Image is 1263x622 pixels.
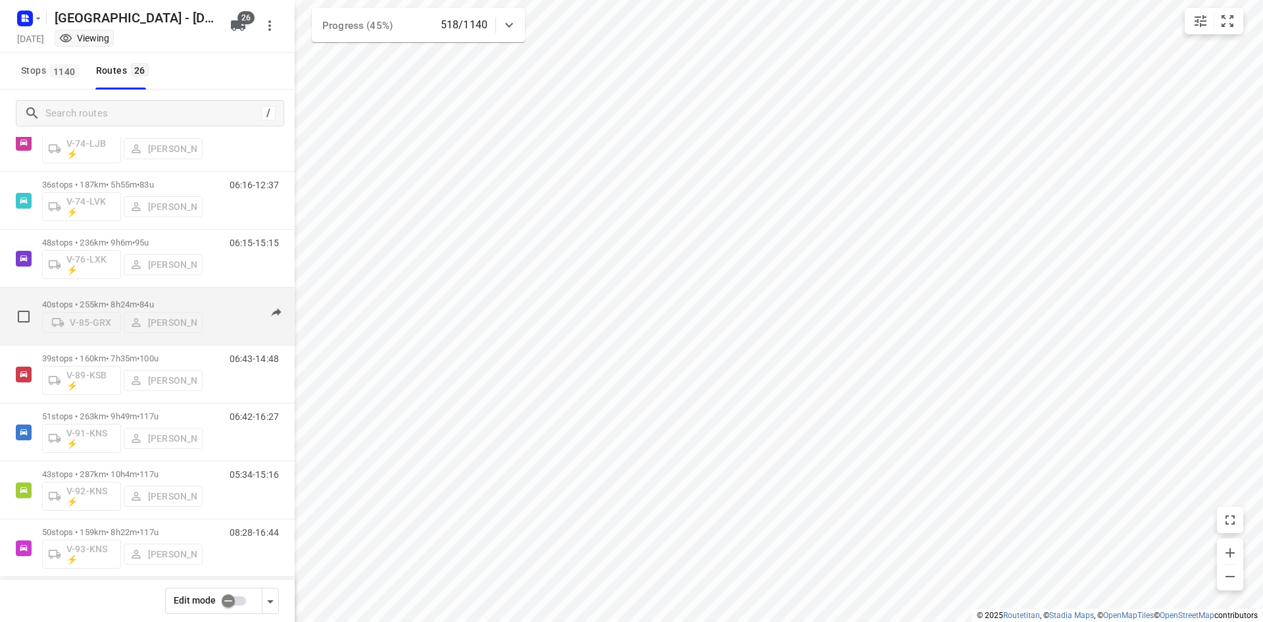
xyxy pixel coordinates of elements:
span: Stops [21,63,83,79]
span: Edit mode [174,595,216,606]
span: Select [11,303,37,330]
p: 51 stops • 263km • 9h49m [42,411,203,421]
span: 117u [139,411,159,421]
div: / [261,106,276,120]
button: Send to driver [263,299,289,326]
p: 06:42-16:27 [230,411,279,422]
button: Map settings [1187,8,1214,34]
span: 117u [139,469,159,479]
p: 39 stops • 160km • 7h35m [42,353,203,363]
span: 100u [139,353,159,363]
p: 08:28-16:44 [230,527,279,538]
div: Progress (45%)518/1140 [312,8,525,42]
p: 50 stops • 159km • 8h22m [42,527,203,537]
span: • [137,411,139,421]
button: 26 [225,13,251,39]
span: Progress (45%) [322,20,393,32]
div: Routes [96,63,153,79]
a: Routetitan [1003,611,1040,620]
p: 36 stops • 187km • 5h55m [42,180,203,190]
div: Driver app settings [262,592,278,609]
p: 48 stops • 236km • 9h6m [42,238,203,247]
a: Stadia Maps [1049,611,1094,620]
p: 06:43-14:48 [230,353,279,364]
span: • [137,180,139,190]
span: 84u [139,299,153,309]
span: • [137,299,139,309]
div: small contained button group [1185,8,1243,34]
span: 117u [139,527,159,537]
p: 06:16-12:37 [230,180,279,190]
a: OpenMapTiles [1103,611,1154,620]
span: • [137,353,139,363]
button: More [257,13,283,39]
span: • [132,238,135,247]
span: • [137,469,139,479]
p: 40 stops • 255km • 8h24m [42,299,203,309]
span: 26 [237,11,255,24]
a: OpenStreetMap [1160,611,1214,620]
p: 518/1140 [441,17,487,33]
button: Fit zoom [1214,8,1241,34]
p: 06:15-15:15 [230,238,279,248]
span: • [137,527,139,537]
p: 05:34-15:16 [230,469,279,480]
li: © 2025 , © , © © contributors [977,611,1258,620]
input: Search routes [45,103,261,124]
div: You are currently in view mode. To make any changes, go to edit project. [59,32,109,45]
p: 43 stops • 287km • 10h4m [42,469,203,479]
span: 83u [139,180,153,190]
span: 1140 [50,65,79,78]
span: 95u [135,238,149,247]
span: 26 [131,63,149,76]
